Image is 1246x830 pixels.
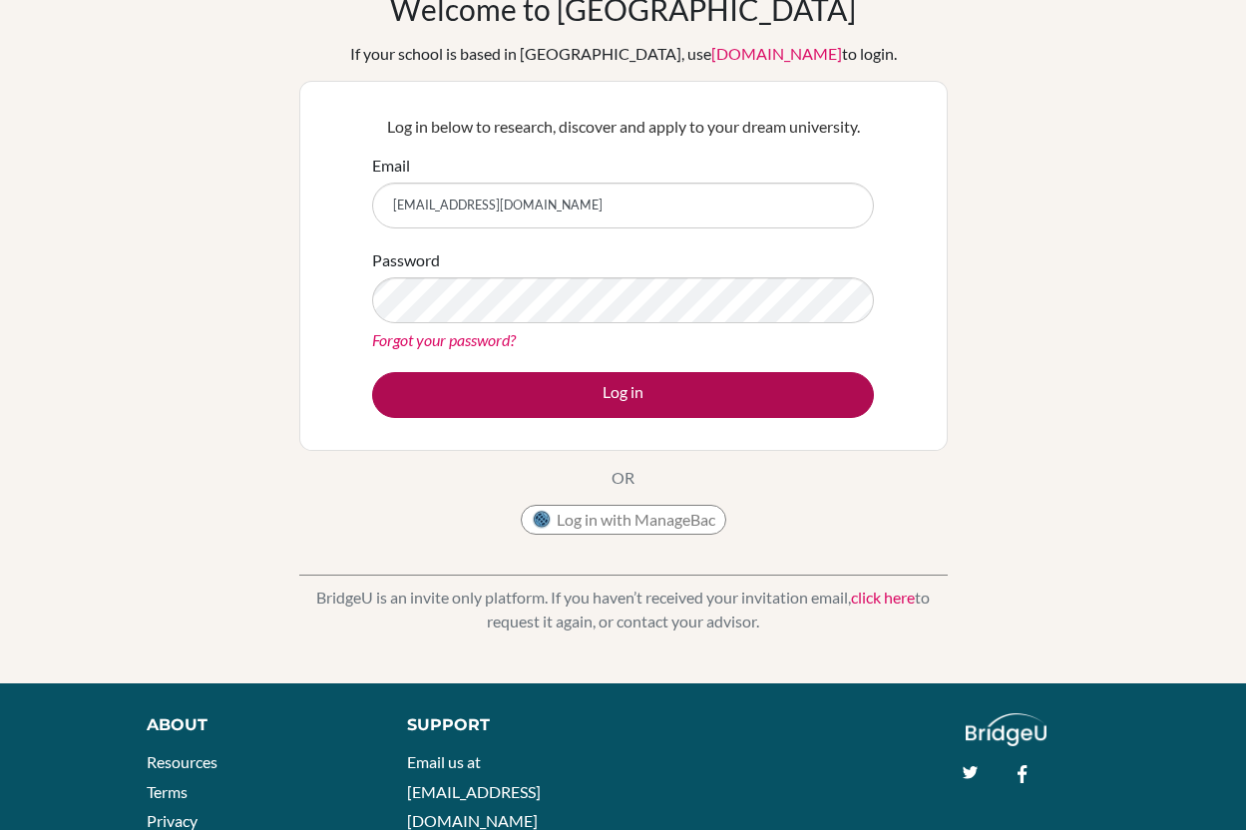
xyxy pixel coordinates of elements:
a: click here [851,588,915,607]
div: If your school is based in [GEOGRAPHIC_DATA], use to login. [350,42,897,66]
a: Terms [147,782,188,801]
label: Email [372,154,410,178]
div: Support [407,713,604,737]
button: Log in [372,372,874,418]
div: About [147,713,362,737]
img: logo_white@2x-f4f0deed5e89b7ecb1c2cc34c3e3d731f90f0f143d5ea2071677605dd97b5244.png [966,713,1046,746]
a: Email us at [EMAIL_ADDRESS][DOMAIN_NAME] [407,752,541,830]
a: Resources [147,752,217,771]
p: OR [612,466,634,490]
p: Log in below to research, discover and apply to your dream university. [372,115,874,139]
p: BridgeU is an invite only platform. If you haven’t received your invitation email, to request it ... [299,586,948,633]
a: Privacy [147,811,198,830]
a: Forgot your password? [372,330,516,349]
a: [DOMAIN_NAME] [711,44,842,63]
button: Log in with ManageBac [521,505,726,535]
label: Password [372,248,440,272]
